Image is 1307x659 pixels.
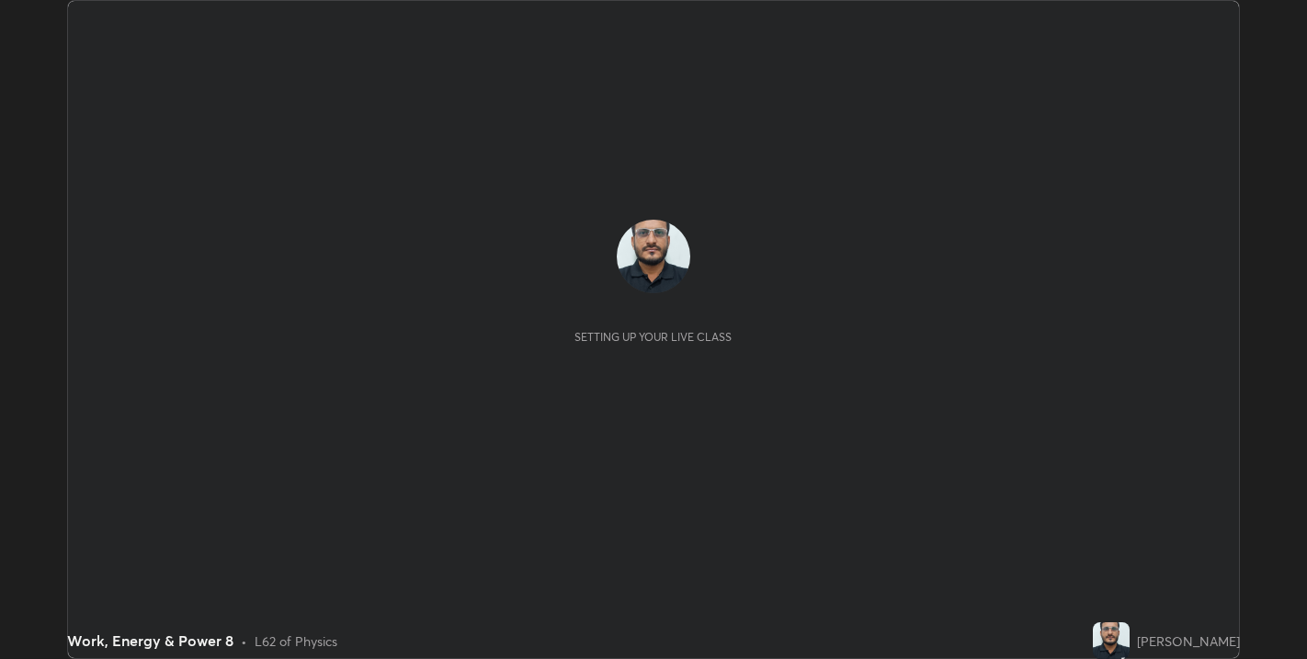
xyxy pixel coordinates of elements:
[241,631,247,651] div: •
[1137,631,1240,651] div: [PERSON_NAME]
[617,220,690,293] img: ae44d311f89a4d129b28677b09dffed2.jpg
[574,330,732,344] div: Setting up your live class
[1093,622,1130,659] img: ae44d311f89a4d129b28677b09dffed2.jpg
[67,630,233,652] div: Work, Energy & Power 8
[255,631,337,651] div: L62 of Physics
